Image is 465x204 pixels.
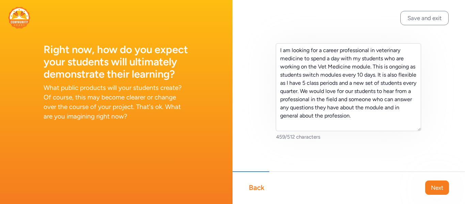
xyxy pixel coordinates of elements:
div: 459/512 characters [276,134,421,140]
img: logo [8,7,30,29]
textarea: I am looking for a career professional in veterinary medicine to spend a day with my students who... [276,43,421,131]
div: Back [249,183,264,192]
div: What public products will your students create? Of course, this may become clearer or change over... [44,83,189,121]
h1: Right now, how do you expect your students will ultimately demonstrate their learning? [44,44,189,80]
span: Next [431,184,443,192]
button: Next [425,181,449,195]
button: Save and exit [400,11,449,25]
